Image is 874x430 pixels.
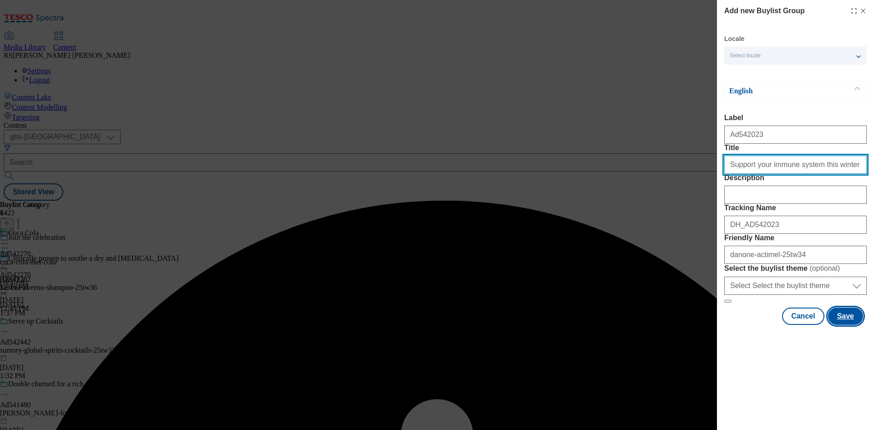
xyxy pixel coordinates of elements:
span: Select locale [730,52,761,59]
h4: Add new Buylist Group [724,5,805,16]
input: Enter Friendly Name [724,246,867,264]
label: Description [724,174,867,182]
button: Save [828,308,863,325]
label: Locale [724,36,744,41]
input: Enter Label [724,126,867,144]
button: Select locale [724,46,866,65]
input: Enter Title [724,156,867,174]
input: Enter Description [724,186,867,204]
input: Enter Tracking Name [724,216,867,234]
label: Label [724,114,867,122]
label: Select the buylist theme [724,264,867,273]
p: English [729,86,825,96]
span: ( optional ) [810,264,840,272]
button: Cancel [782,308,824,325]
label: Tracking Name [724,204,867,212]
label: Title [724,144,867,152]
label: Friendly Name [724,234,867,242]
